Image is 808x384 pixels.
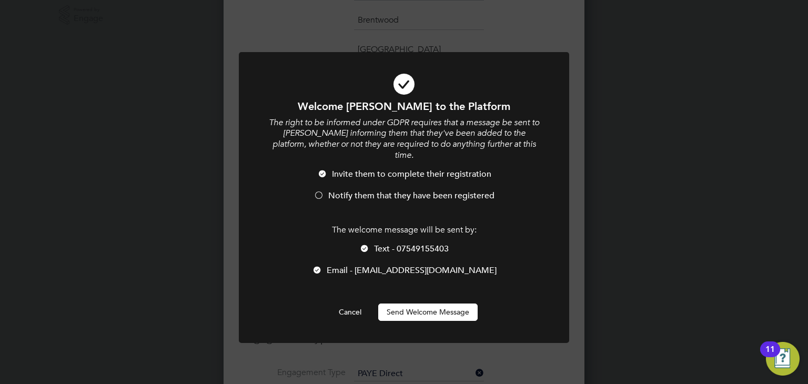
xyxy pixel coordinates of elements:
span: Invite them to complete their registration [332,169,491,179]
button: Cancel [330,304,370,320]
span: Notify them that they have been registered [328,190,494,201]
button: Send Welcome Message [378,304,478,320]
p: The welcome message will be sent by: [267,225,541,236]
span: Text - 07549155403 [374,244,449,254]
button: Open Resource Center, 11 new notifications [766,342,800,376]
h1: Welcome [PERSON_NAME] to the Platform [267,99,541,113]
i: The right to be informed under GDPR requires that a message be sent to [PERSON_NAME] informing th... [269,117,539,160]
div: 11 [765,349,775,363]
span: Email - [EMAIL_ADDRESS][DOMAIN_NAME] [327,265,497,276]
